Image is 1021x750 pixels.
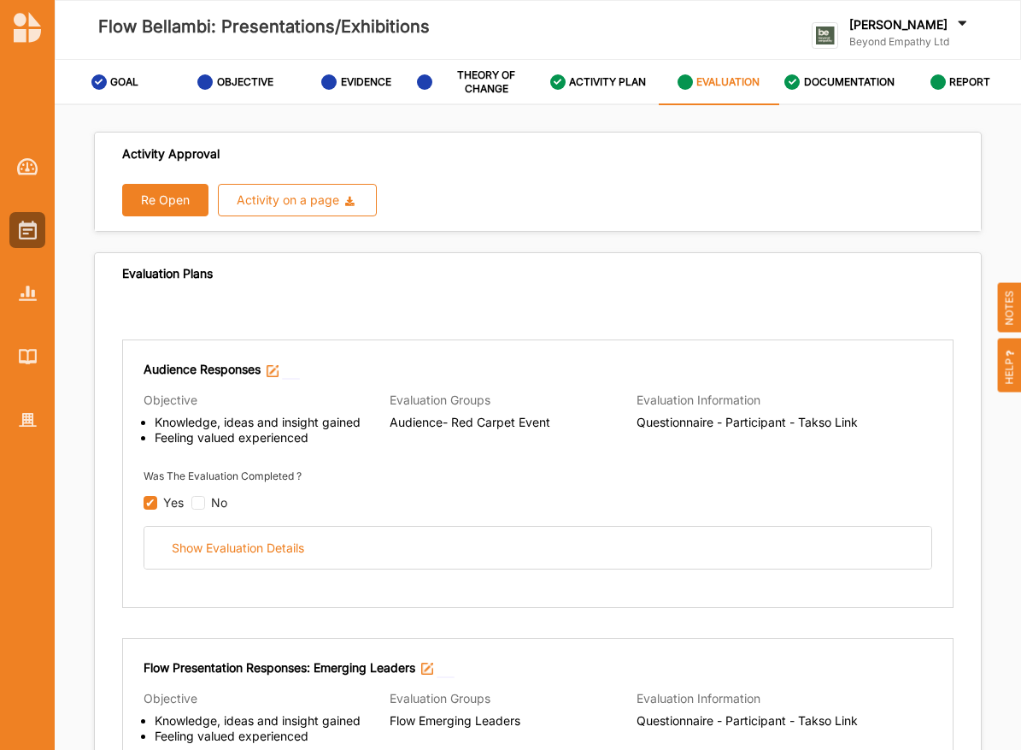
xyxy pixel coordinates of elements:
[217,75,273,89] label: OBJECTIVE
[155,430,390,446] li: Feeling valued experienced
[19,413,37,428] img: Organisation
[122,184,208,216] button: Re Open
[144,469,302,483] label: Was The Evaluation Completed ?
[19,286,37,300] img: Reports
[421,663,433,675] img: icon
[19,349,37,363] img: Library
[949,75,990,89] label: REPORT
[812,22,838,49] img: logo
[98,13,430,41] label: Flow Bellambi: Presentations/Exhibitions
[569,75,646,89] label: ACTIVITY PLAN
[849,35,971,49] label: Beyond Empathy Ltd
[172,540,304,556] div: Show Evaluation Details
[9,212,45,248] a: Activities
[17,158,38,175] img: Dashboard
[637,415,883,430] span: Questionnaire - Participant - Takso Link
[218,184,378,216] button: Activity on a page
[110,75,138,89] label: GOAL
[9,402,45,438] a: Organisation
[9,275,45,311] a: Reports
[390,691,490,706] span: Evaluation Groups
[122,146,220,162] span: Activity Approval
[14,12,41,43] img: logo
[211,494,227,511] div: No
[390,713,636,729] span: Flow Emerging Leaders
[637,691,760,706] span: Evaluation Information
[144,659,415,676] label: Flow Presentation Responses: Emerging Leaders
[144,691,197,706] span: Objective
[9,339,45,375] a: Library
[19,221,37,239] img: Activities
[637,713,883,729] span: Questionnaire - Participant - Takso Link
[341,75,391,89] label: EVIDENCE
[9,149,45,185] a: Dashboard
[144,361,261,378] label: Audience Responses
[155,415,390,430] li: Knowledge, ideas and insight gained
[163,494,184,511] div: Yes
[237,194,339,206] div: Activity on a page
[122,266,213,281] div: Evaluation Plans
[696,75,760,89] label: EVALUATION
[436,68,537,96] label: THEORY OF CHANGE
[267,365,279,377] img: icon
[155,713,390,729] li: Knowledge, ideas and insight gained
[804,75,895,89] label: DOCUMENTATION
[144,393,197,407] span: Objective
[849,17,948,32] label: [PERSON_NAME]
[390,393,490,407] span: Evaluation Groups
[155,729,390,744] li: Feeling valued experienced
[637,393,760,407] span: Evaluation Information
[390,415,636,430] span: Audience- Red Carpet Event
